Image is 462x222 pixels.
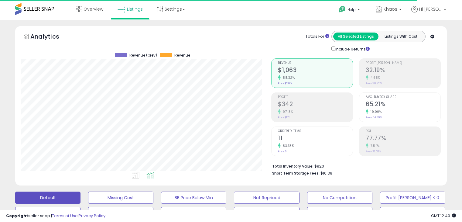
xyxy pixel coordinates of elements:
[366,150,381,153] small: Prev: 72.32%
[366,130,440,133] span: ROI
[84,6,103,12] span: Overview
[278,82,292,85] small: Prev: $565
[278,61,353,65] span: Revenue
[333,33,378,40] button: All Selected Listings
[52,213,78,219] a: Terms of Use
[6,213,28,219] strong: Copyright
[368,109,382,114] small: 19.00%
[366,67,440,75] h2: 32.19%
[278,130,353,133] span: Ordered Items
[307,192,372,204] button: No Competition
[380,207,445,219] button: BB <10%
[174,53,190,57] span: Revenue
[272,164,313,169] b: Total Inventory Value:
[366,61,440,65] span: Profit [PERSON_NAME]
[161,207,226,219] button: 271-365
[327,45,377,52] div: Include Returns
[278,67,353,75] h2: $1,063
[281,75,295,80] small: 88.32%
[281,109,293,114] small: 97.13%
[411,6,446,20] a: Hi [PERSON_NAME]
[15,192,80,204] button: Default
[368,144,380,148] small: 7.54%
[129,53,157,57] span: Revenue (prev)
[338,5,346,13] i: Get Help
[347,7,356,12] span: Help
[88,207,153,219] button: 181-270
[127,6,143,12] span: Listings
[234,192,299,204] button: Not Repriced
[378,33,423,40] button: Listings With Cost
[30,32,71,42] h5: Analytics
[15,207,80,219] button: 91-180
[366,95,440,99] span: Avg. Buybox Share
[6,213,105,219] div: seller snap | |
[306,34,329,40] div: Totals For
[278,95,353,99] span: Profit
[79,213,105,219] a: Privacy Policy
[88,192,153,204] button: Missing Cost
[419,6,442,12] span: Hi [PERSON_NAME]
[161,192,226,204] button: BB Price Below Min
[366,82,382,85] small: Prev: 30.75%
[334,1,366,20] a: Help
[366,101,440,109] h2: 65.21%
[278,101,353,109] h2: $342
[320,170,332,176] span: $10.39
[380,192,445,204] button: Profit [PERSON_NAME] < 0
[366,116,382,119] small: Prev: 54.80%
[278,135,353,143] h2: 11
[281,144,294,148] small: 83.33%
[278,150,286,153] small: Prev: 6
[234,207,299,219] button: 365+
[384,6,397,12] span: Khaos
[368,75,380,80] small: 4.68%
[272,162,436,169] li: $920
[278,116,290,119] small: Prev: $174
[272,171,320,176] b: Short Term Storage Fees:
[431,213,456,219] span: 2025-08-13 12:40 GMT
[307,207,372,219] button: Win BB
[366,135,440,143] h2: 77.77%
